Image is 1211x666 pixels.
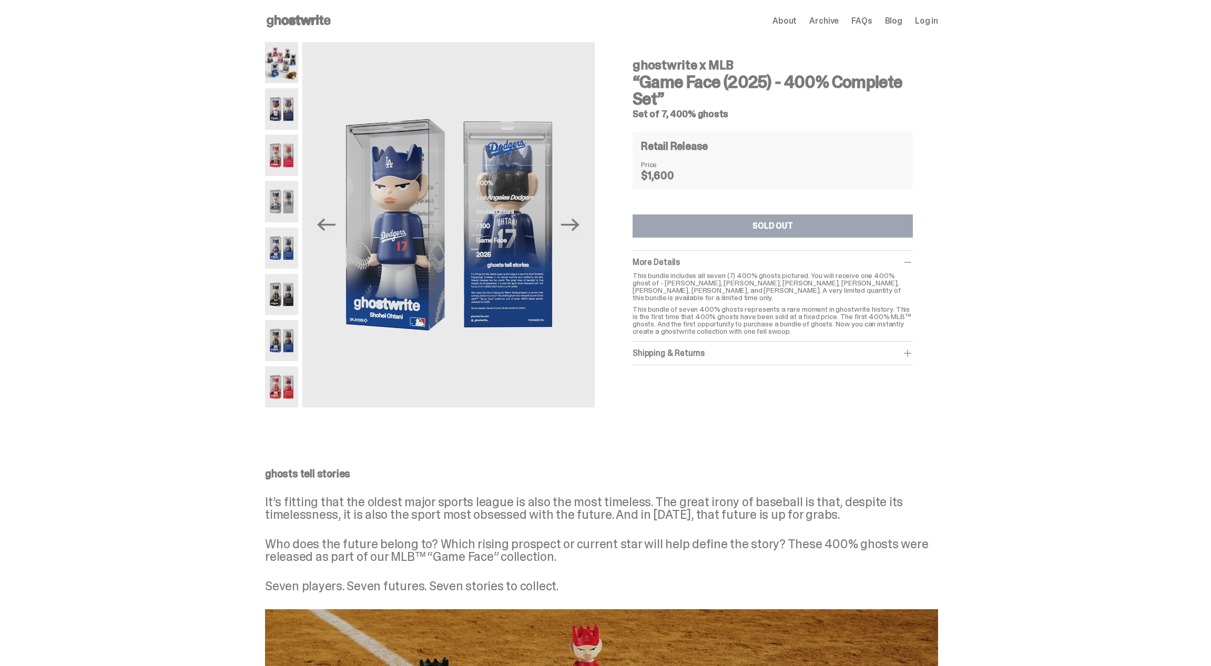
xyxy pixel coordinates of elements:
[265,88,298,129] img: 02-ghostwrite-mlb-game-face-complete-set-ronald-acuna-jr.png
[633,214,913,238] button: SOLD OUT
[633,59,913,71] h4: ghostwrite x MLB
[265,580,938,592] p: Seven players. Seven futures. Seven stories to collect.
[752,222,793,230] div: SOLD OUT
[641,161,694,168] dt: Price
[265,366,298,407] img: 08-ghostwrite-mlb-game-face-complete-set-mike-trout.png
[265,538,938,563] p: Who does the future belong to? Which rising prospect or current star will help define the story? ...
[641,170,694,181] dd: $1,600
[633,348,913,358] div: Shipping & Returns
[809,17,839,25] a: Archive
[315,213,338,237] button: Previous
[265,228,298,269] img: 05-ghostwrite-mlb-game-face-complete-set-shohei-ohtani.png
[265,320,298,361] img: 07-ghostwrite-mlb-game-face-complete-set-juan-soto.png
[633,305,913,335] p: This bundle of seven 400% ghosts represents a rare moment in ghostwrite history. This is the firs...
[633,257,680,268] span: More Details
[265,135,298,176] img: 03-ghostwrite-mlb-game-face-complete-set-bryce-harper.png
[559,213,582,237] button: Next
[302,42,595,407] img: 05-ghostwrite-mlb-game-face-complete-set-shohei-ohtani.png
[265,468,938,479] p: ghosts tell stories
[265,42,298,83] img: 01-ghostwrite-mlb-game-face-complete-set.png
[633,109,913,119] h5: Set of 7, 400% ghosts
[265,181,298,222] img: 04-ghostwrite-mlb-game-face-complete-set-aaron-judge.png
[851,17,872,25] a: FAQs
[885,17,902,25] a: Blog
[915,17,938,25] a: Log in
[265,496,938,521] p: It’s fitting that the oldest major sports league is also the most timeless. The great irony of ba...
[633,74,913,107] h3: “Game Face (2025) - 400% Complete Set”
[772,17,797,25] a: About
[641,141,708,151] h4: Retail Release
[265,274,298,315] img: 06-ghostwrite-mlb-game-face-complete-set-paul-skenes.png
[633,272,913,301] p: This bundle includes all seven (7) 400% ghosts pictured. You will receive one 400% ghost of - [PE...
